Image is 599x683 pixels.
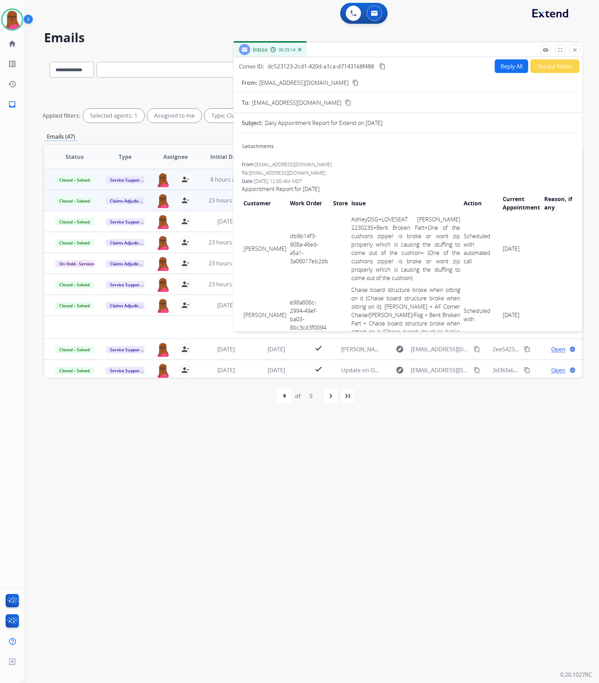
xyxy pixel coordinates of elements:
[55,302,94,309] span: Closed – Solved
[411,345,470,353] span: [EMAIL_ADDRESS][DOMAIN_NAME]
[55,367,94,374] span: Closed – Solved
[209,197,243,204] span: 23 hours ago
[156,256,170,271] img: agent-avatar
[55,281,94,288] span: Closed – Solved
[163,153,188,161] span: Assignee
[560,670,592,679] p: 0.20.1027RC
[147,109,202,123] div: Assigned to me
[569,367,576,373] mat-icon: language
[295,392,300,400] div: of
[462,213,501,284] td: Scheduled with automated call
[156,298,170,313] img: agent-avatar
[495,59,528,73] button: Reply All
[55,260,101,267] span: On Hold - Servicers
[181,259,189,267] mat-icon: person_remove
[249,169,325,176] span: [EMAIL_ADDRESS][DOMAIN_NAME]
[239,62,264,71] p: Convo ID:
[352,80,359,86] mat-icon: content_copy
[542,193,574,213] th: Reason, if any
[252,98,341,107] span: [EMAIL_ADDRESS][DOMAIN_NAME]
[55,218,94,226] span: Closed – Solved
[474,346,480,352] mat-icon: content_copy
[411,366,470,374] span: [EMAIL_ADDRESS][DOMAIN_NAME]
[551,345,566,353] span: Open
[2,10,22,29] img: avatar
[156,342,170,357] img: agent-avatar
[551,366,566,374] span: Open
[242,213,288,284] td: [PERSON_NAME]
[181,345,189,353] mat-icon: person_remove
[351,286,461,344] a: Chaise board structure broke when sitting on it (Chaise board structure broke when sitting on it)...
[396,366,404,374] mat-icon: explore
[156,363,170,378] img: agent-avatar
[55,346,94,353] span: Closed – Solved
[255,161,332,168] span: [EMAIL_ADDRESS][DOMAIN_NAME]
[106,239,154,247] span: Claims Adjudication
[43,111,80,120] p: Applied filters:
[253,46,268,53] span: Inbox
[242,98,250,107] p: To:
[8,60,16,68] mat-icon: list_alt
[351,215,461,282] a: AshleyDSG+LOVESEAT [PERSON_NAME] 2230235+Bent Broken Part+One of the cushions zipper is broke or ...
[530,59,579,73] button: Secure Notes
[569,346,576,352] mat-icon: language
[268,366,285,374] span: [DATE]
[557,47,563,53] mat-icon: fullscreen
[55,176,94,184] span: Closed – Solved
[181,217,189,226] mat-icon: person_remove
[268,63,374,70] span: dc523123-2cd1-420d-a1ca-d7143168f488
[288,193,331,213] th: Work Order
[83,109,144,123] div: Selected agents: 1
[572,47,578,53] mat-icon: close
[242,178,574,185] div: Date:
[501,284,542,346] td: [DATE]
[265,119,382,127] p: Daily Appointment Report for Extend on [DATE]
[350,193,462,213] th: Issue
[268,345,285,353] span: [DATE]
[217,366,235,374] span: [DATE]
[474,367,480,373] mat-icon: content_copy
[181,301,189,309] mat-icon: person_remove
[8,100,16,109] mat-icon: inbox
[242,193,288,213] th: Customer
[106,197,154,205] span: Claims Adjudication
[304,389,318,403] div: 5
[331,193,350,213] th: Store
[501,193,542,213] th: Current Appointment
[396,345,404,353] mat-icon: explore
[242,143,245,149] span: 0
[314,365,323,373] mat-icon: check
[379,63,385,69] mat-icon: content_copy
[242,143,274,150] div: attachments
[66,153,84,161] span: Status
[106,281,145,288] span: Service Support
[217,345,235,353] span: [DATE]
[279,47,295,53] span: 00:25:14
[242,79,257,87] p: From:
[204,109,295,123] div: Type: Claims Adjudication
[217,301,235,309] span: [DATE]
[44,132,78,141] p: Emails (47)
[288,213,331,284] td: db9b14f3-908a-46ed-a5a1-3a06017eb2db
[156,277,170,292] img: agent-avatar
[55,197,94,205] span: Closed – Solved
[345,100,351,106] mat-icon: content_copy
[156,214,170,229] img: agent-avatar
[343,392,352,400] mat-icon: last_page
[119,153,132,161] span: Type
[242,169,574,176] div: To:
[106,302,154,309] span: Claims Adjudication
[242,161,574,168] div: From:
[493,366,599,374] span: 3d36fa6c-2a51-4a7f-93ae-5bb1226a25db
[156,172,170,187] img: agent-avatar
[217,218,235,225] span: [DATE]
[156,193,170,208] img: agent-avatar
[210,153,242,161] span: Initial Date
[181,238,189,247] mat-icon: person_remove
[44,31,582,45] h2: Emails
[181,175,189,184] mat-icon: person_remove
[106,176,145,184] span: Service Support
[210,176,242,183] span: 8 hours ago
[181,196,189,205] mat-icon: person_remove
[524,346,530,352] mat-icon: content_copy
